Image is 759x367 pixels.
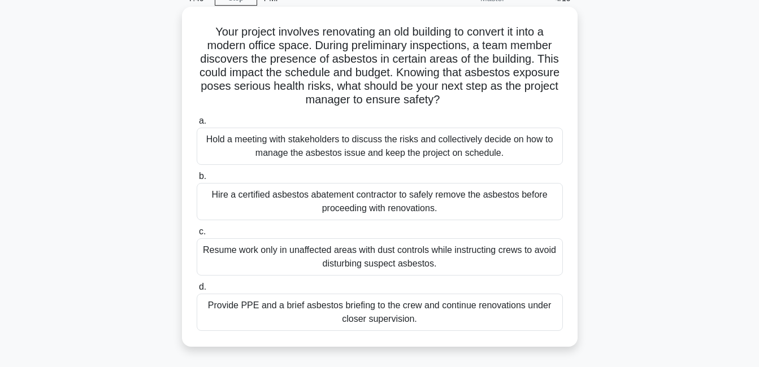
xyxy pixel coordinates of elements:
[197,294,563,331] div: Provide PPE and a brief asbestos briefing to the crew and continue renovations under closer super...
[197,128,563,165] div: Hold a meeting with stakeholders to discuss the risks and collectively decide on how to manage th...
[199,171,206,181] span: b.
[197,238,563,276] div: Resume work only in unaffected areas with dust controls while instructing crews to avoid disturbi...
[199,226,206,236] span: c.
[196,25,564,107] h5: Your project involves renovating an old building to convert it into a modern office space. During...
[197,183,563,220] div: Hire a certified asbestos abatement contractor to safely remove the asbestos before proceeding wi...
[199,282,206,291] span: d.
[199,116,206,125] span: a.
